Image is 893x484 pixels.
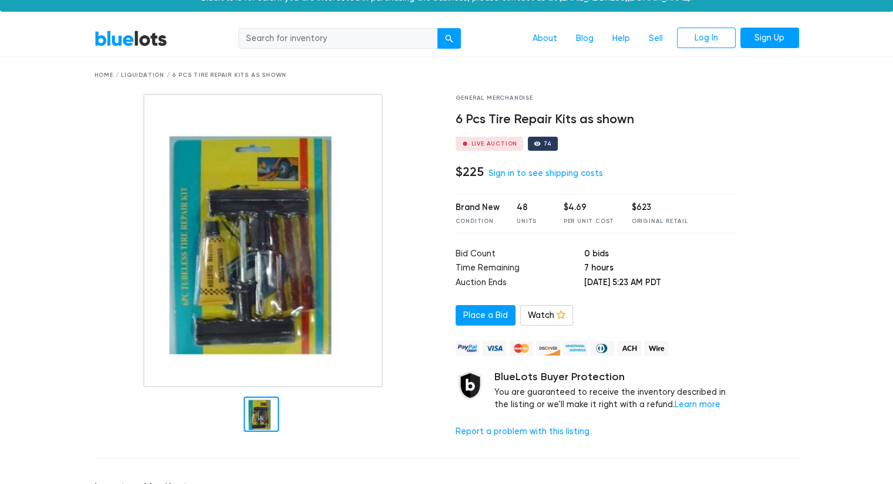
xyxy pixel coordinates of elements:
a: Learn more [675,400,720,409]
a: Watch [520,305,573,326]
a: About [523,28,567,50]
div: You are guaranteed to receive the inventory described in the listing or we'll make it right with ... [494,371,739,411]
td: Bid Count [456,248,584,262]
td: Time Remaining [456,262,584,276]
div: Units [517,217,546,226]
td: 0 bids [584,248,739,262]
div: $4.69 [564,201,614,214]
img: visa-79caf175f036a155110d1892330093d4c38f53c55c9ec9e2c3a54a56571784bb.png [483,341,506,356]
a: Place a Bid [456,305,515,326]
img: mastercard-42073d1d8d11d6635de4c079ffdb20a4f30a903dc55d1612383a1b395dd17f39.png [510,341,533,356]
a: Blog [567,28,603,50]
div: Home / Liquidation / 6 Pcs Tire Repair Kits as shown [95,71,799,80]
div: Per Unit Cost [564,217,614,226]
img: wire-908396882fe19aaaffefbd8e17b12f2f29708bd78693273c0e28e3a24408487f.png [645,341,668,356]
img: buyer_protection_shield-3b65640a83011c7d3ede35a8e5a80bfdfaa6a97447f0071c1475b91a4b0b3d01.png [456,371,485,400]
td: Auction Ends [456,276,584,291]
div: Condition [456,217,500,226]
h5: BlueLots Buyer Protection [494,371,739,384]
img: paypal_credit-80455e56f6e1299e8d57f40c0dcee7b8cd4ae79b9eccbfc37e2480457ba36de9.png [456,341,479,356]
img: 6e715dd4-6374-4342-b415-4fa22815af65-1747237055.jpg [143,94,383,387]
a: BlueLots [95,30,167,47]
a: Help [603,28,639,50]
a: Sign in to see shipping costs [488,168,603,178]
td: [DATE] 5:23 AM PDT [584,276,739,291]
img: ach-b7992fed28a4f97f893c574229be66187b9afb3f1a8d16a4691d3d3140a8ab00.png [618,341,641,356]
img: diners_club-c48f30131b33b1bb0e5d0e2dbd43a8bea4cb12cb2961413e2f4250e06c020426.png [591,341,614,356]
div: $623 [632,201,688,214]
img: american_express-ae2a9f97a040b4b41f6397f7637041a5861d5f99d0716c09922aba4e24c8547d.png [564,341,587,356]
a: Sell [639,28,672,50]
h4: $225 [456,164,484,180]
input: Search for inventory [238,28,438,49]
a: Report a problem with this listing [456,427,589,436]
a: Log In [677,28,736,49]
div: Brand New [456,201,500,214]
div: General Merchandise [456,94,739,103]
h4: 6 Pcs Tire Repair Kits as shown [456,112,739,127]
div: 48 [517,201,546,214]
a: Sign Up [740,28,799,49]
img: discover-82be18ecfda2d062aad2762c1ca80e2d36a4073d45c9e0ffae68cd515fbd3d32.png [537,341,560,356]
div: Original Retail [632,217,688,226]
div: Live Auction [471,141,518,147]
div: 74 [544,141,552,147]
td: 7 hours [584,262,739,276]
